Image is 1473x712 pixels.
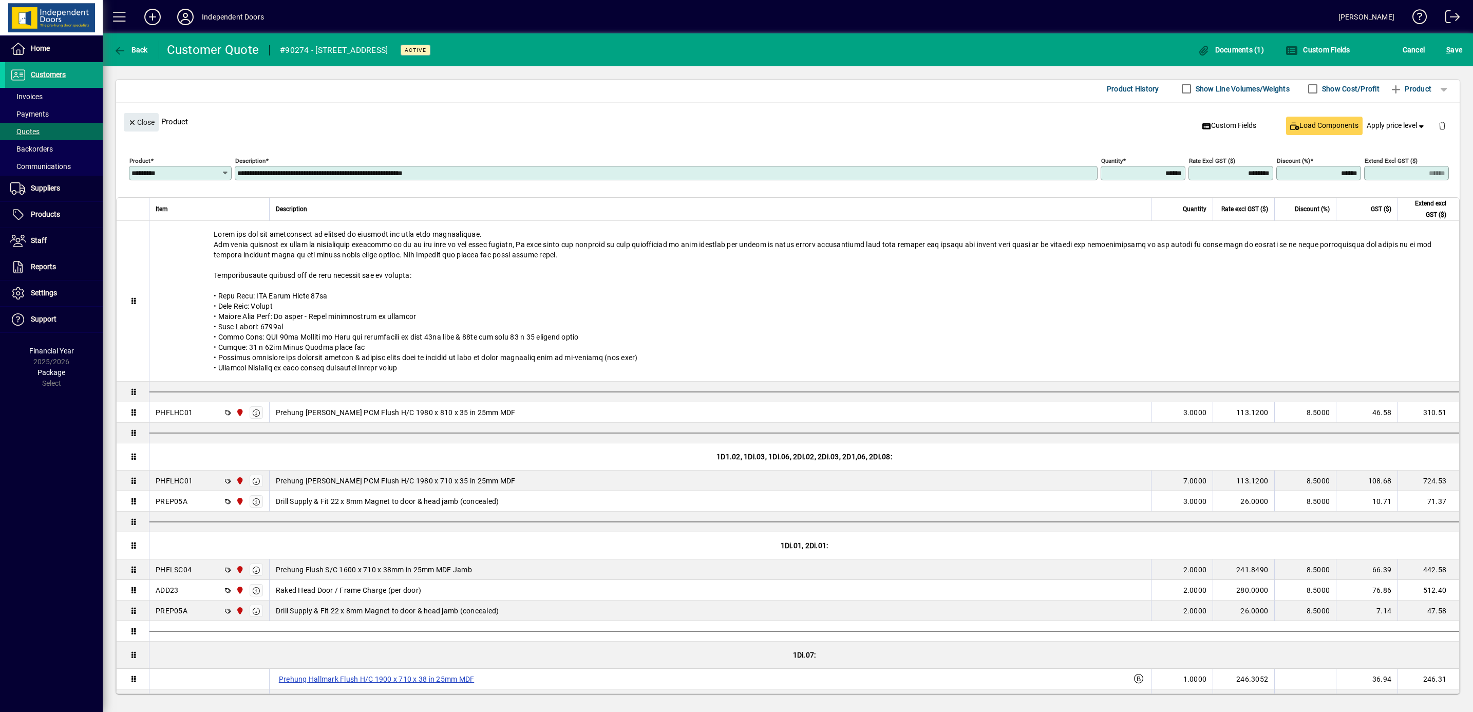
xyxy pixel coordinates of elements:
[128,114,155,131] span: Close
[31,44,50,52] span: Home
[1336,601,1398,621] td: 7.14
[1398,402,1459,423] td: 310.51
[1103,80,1163,98] button: Product History
[1283,41,1353,59] button: Custom Fields
[276,496,499,507] span: Drill Supply & Fit 22 x 8mm Magnet to door & head jamb (concealed)
[156,496,187,507] div: PREP05A
[1221,203,1268,215] span: Rate excl GST ($)
[1367,120,1426,131] span: Apply price level
[1219,674,1268,684] div: 246.3052
[1219,476,1268,486] div: 113.1200
[169,8,202,26] button: Profile
[116,103,1460,140] div: Product
[1336,402,1398,423] td: 46.58
[1277,157,1310,164] mat-label: Discount (%)
[1183,585,1207,595] span: 2.0000
[1101,157,1123,164] mat-label: Quantity
[5,158,103,175] a: Communications
[1400,41,1428,59] button: Cancel
[1336,669,1398,689] td: 36.94
[1183,496,1207,507] span: 3.0000
[31,289,57,297] span: Settings
[1371,203,1391,215] span: GST ($)
[1286,117,1363,135] button: Load Components
[1446,42,1462,58] span: ave
[5,254,103,280] a: Reports
[1320,84,1380,94] label: Show Cost/Profit
[156,476,193,486] div: PHFLHC01
[1219,565,1268,575] div: 241.8490
[1398,601,1459,621] td: 47.58
[5,280,103,306] a: Settings
[5,105,103,123] a: Payments
[5,202,103,228] a: Products
[1194,84,1290,94] label: Show Line Volumes/Weights
[233,407,245,418] span: Christchurch
[1183,476,1207,486] span: 7.0000
[37,368,65,377] span: Package
[121,117,161,126] app-page-header-button: Close
[1202,120,1257,131] span: Custom Fields
[31,315,56,323] span: Support
[1446,46,1450,54] span: S
[10,110,49,118] span: Payments
[276,476,516,486] span: Prehung [PERSON_NAME] PCM Flush H/C 1980 x 710 x 35 in 25mm MDF
[156,585,178,595] div: ADD23
[31,70,66,79] span: Customers
[1274,601,1336,621] td: 8.5000
[1336,471,1398,491] td: 108.68
[1219,585,1268,595] div: 280.0000
[136,8,169,26] button: Add
[10,145,53,153] span: Backorders
[31,210,60,218] span: Products
[1398,491,1459,512] td: 71.37
[1219,407,1268,418] div: 113.1200
[149,532,1459,559] div: 1Di.01, 2Di.01:
[167,42,259,58] div: Customer Quote
[1274,402,1336,423] td: 8.5000
[149,642,1459,668] div: 1Di.07:
[1336,580,1398,601] td: 76.86
[1338,9,1394,25] div: [PERSON_NAME]
[1274,491,1336,512] td: 8.5000
[1398,559,1459,580] td: 442.58
[1198,117,1261,135] button: Custom Fields
[1183,203,1206,215] span: Quantity
[233,475,245,486] span: Christchurch
[1385,80,1437,98] button: Product
[1430,121,1455,130] app-page-header-button: Delete
[1183,606,1207,616] span: 2.0000
[31,263,56,271] span: Reports
[5,88,103,105] a: Invoices
[1219,496,1268,507] div: 26.0000
[1336,689,1398,710] td: 3.57
[280,42,388,59] div: #90274 - [STREET_ADDRESS]
[1274,559,1336,580] td: 8.5000
[1404,198,1446,220] span: Extend excl GST ($)
[1336,491,1398,512] td: 10.71
[1398,471,1459,491] td: 724.53
[1290,120,1358,131] span: Load Components
[31,184,60,192] span: Suppliers
[1274,689,1336,710] td: 8.5000
[1183,407,1207,418] span: 3.0000
[156,407,193,418] div: PHFLHC01
[129,157,150,164] mat-label: Product
[233,605,245,616] span: Christchurch
[233,496,245,507] span: Christchurch
[1189,157,1235,164] mat-label: Rate excl GST ($)
[276,407,516,418] span: Prehung [PERSON_NAME] PCM Flush H/C 1980 x 810 x 35 in 25mm MDF
[276,585,421,595] span: Raked Head Door / Frame Charge (per door)
[1405,2,1427,35] a: Knowledge Base
[233,585,245,596] span: Christchurch
[1183,674,1207,684] span: 1.0000
[5,307,103,332] a: Support
[156,606,187,616] div: PREP05A
[1219,606,1268,616] div: 26.0000
[10,92,43,101] span: Invoices
[1274,580,1336,601] td: 8.5000
[1274,471,1336,491] td: 8.5000
[1286,46,1350,54] span: Custom Fields
[5,176,103,201] a: Suppliers
[1295,203,1330,215] span: Discount (%)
